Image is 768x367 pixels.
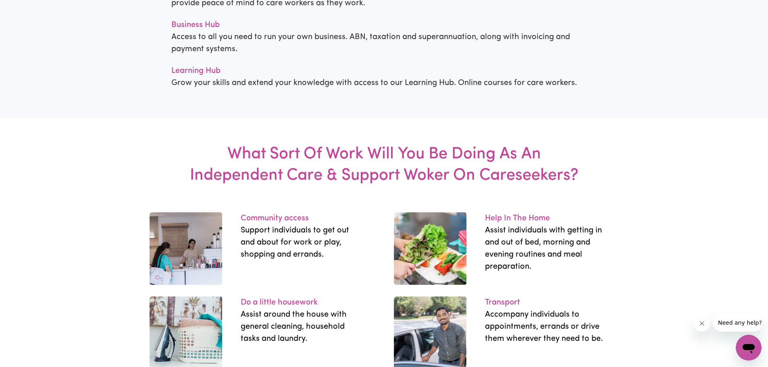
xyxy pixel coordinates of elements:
p: Grow your skills and extend your knowledge with access to our Learning Hub. Online courses for ca... [171,77,597,89]
iframe: Button to launch messaging window [736,335,762,361]
p: Support individuals to get out and about for work or play, shopping and errands. [241,224,359,261]
p: Community access [241,212,359,224]
p: Do a little housework [241,297,359,309]
p: Assist individuals with getting in and out of bed, morning and evening routines and meal preparat... [485,224,604,273]
iframe: Close message [694,315,710,332]
p: Learning Hub [171,65,597,77]
img: work-21.3fa7cca1.jpg [394,212,466,285]
p: Accompany individuals to appointments, errands or drive them wherever they need to be. [485,309,604,345]
p: Help In The Home [485,212,604,224]
iframe: Message from company [713,314,762,332]
p: Transport [485,297,604,309]
p: Access to all you need to run your own business. ABN, taxation and superannuation, along with inv... [171,31,597,55]
p: Assist around the house with general cleaning, household tasks and laundry. [241,309,359,345]
img: work-11.e9fa299d.jpg [150,212,222,285]
span: Need any help? [5,6,49,12]
h3: What Sort Of Work Will You Be Doing As An Independent Care & Support Woker On Careseekers? [185,118,584,212]
p: Business Hub [171,19,597,31]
